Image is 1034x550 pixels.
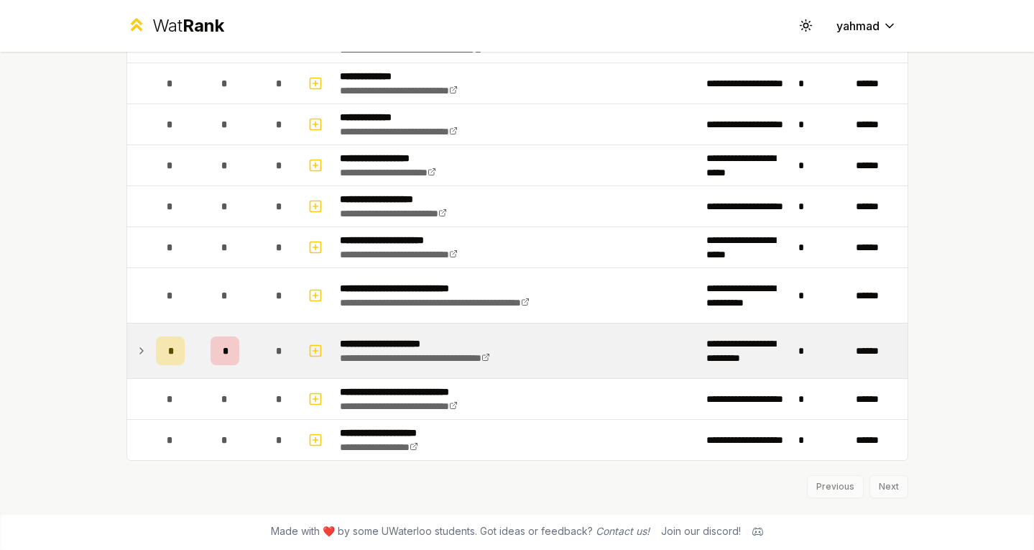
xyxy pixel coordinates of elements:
a: WatRank [126,14,225,37]
div: Wat [152,14,224,37]
a: Contact us! [596,525,650,537]
span: Rank [183,15,224,36]
span: yahmad [836,17,880,35]
span: Made with ❤️ by some UWaterloo students. Got ideas or feedback? [271,524,650,538]
div: Join our discord! [661,524,741,538]
button: yahmad [825,13,908,39]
